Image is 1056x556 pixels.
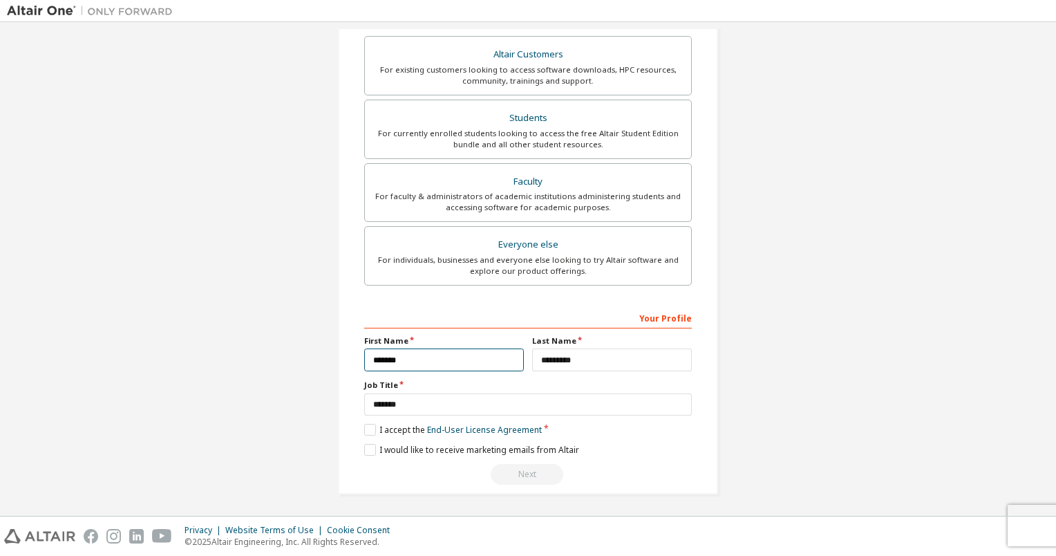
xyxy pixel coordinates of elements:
[373,64,683,86] div: For existing customers looking to access software downloads, HPC resources, community, trainings ...
[373,45,683,64] div: Altair Customers
[373,191,683,213] div: For faculty & administrators of academic institutions administering students and accessing softwa...
[373,254,683,277] div: For individuals, businesses and everyone else looking to try Altair software and explore our prod...
[364,464,692,485] div: Please wait while checking email ...
[373,235,683,254] div: Everyone else
[373,109,683,128] div: Students
[106,529,121,544] img: instagram.svg
[364,424,542,436] label: I accept the
[364,335,524,346] label: First Name
[427,424,542,436] a: End-User License Agreement
[4,529,75,544] img: altair_logo.svg
[364,444,579,456] label: I would like to receive marketing emails from Altair
[373,172,683,192] div: Faculty
[185,536,398,548] p: © 2025 Altair Engineering, Inc. All Rights Reserved.
[7,4,180,18] img: Altair One
[373,128,683,150] div: For currently enrolled students looking to access the free Altair Student Edition bundle and all ...
[364,380,692,391] label: Job Title
[225,525,327,536] div: Website Terms of Use
[84,529,98,544] img: facebook.svg
[129,529,144,544] img: linkedin.svg
[185,525,225,536] div: Privacy
[327,525,398,536] div: Cookie Consent
[364,306,692,328] div: Your Profile
[152,529,172,544] img: youtube.svg
[532,335,692,346] label: Last Name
